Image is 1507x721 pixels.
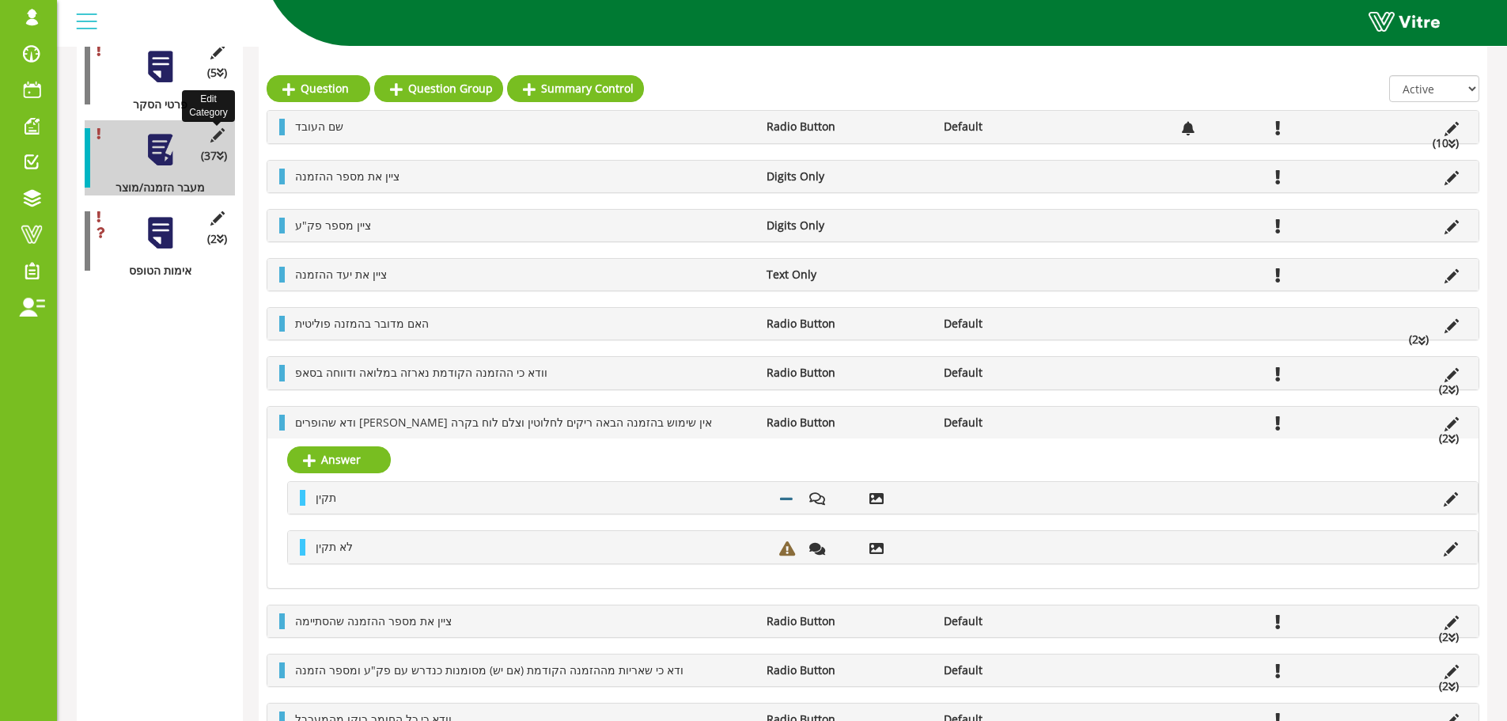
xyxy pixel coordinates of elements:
[1401,332,1437,347] li: (2 )
[201,148,227,164] span: (37 )
[207,231,227,247] span: (2 )
[936,316,1113,332] li: Default
[759,169,936,184] li: Digits Only
[207,65,227,81] span: (5 )
[316,490,336,505] span: תקין
[295,365,547,380] span: וודא כי ההזמנה הקודמת נארזה במלואה ודווחה בסאפ
[295,267,387,282] span: ציין את יעד ההזמנה
[1431,431,1467,446] li: (2 )
[759,218,936,233] li: Digits Only
[1425,135,1467,151] li: (10 )
[295,218,371,233] span: ציין מספר פק"ע
[759,267,936,283] li: Text Only
[507,75,644,102] a: Summary Control
[936,662,1113,678] li: Default
[759,662,936,678] li: Radio Button
[1431,381,1467,397] li: (2 )
[759,365,936,381] li: Radio Button
[374,75,503,102] a: Question Group
[936,365,1113,381] li: Default
[316,539,353,554] span: לא תקין
[287,446,391,473] a: Answer
[85,97,223,112] div: פרטי הסקר
[295,119,343,134] span: שם העובד
[936,119,1113,135] li: Default
[295,662,683,677] span: ודא כי שאריות מההזמנה הקודמת (אם יש) מסומנות כנדרש עם פק"ע ומספר הזמנה
[759,316,936,332] li: Radio Button
[1431,678,1467,694] li: (2 )
[936,613,1113,629] li: Default
[182,90,235,122] div: Edit Category
[295,415,712,430] span: ודא שהופרים [PERSON_NAME] אין שימוש בהזמנה הבאה ריקים לחלוטין וצלם לוח בקרה
[759,119,936,135] li: Radio Button
[295,169,399,184] span: ציין את מספר ההזמנה
[267,75,370,102] a: Question
[759,415,936,431] li: Radio Button
[759,613,936,629] li: Radio Button
[936,415,1113,431] li: Default
[1431,629,1467,645] li: (2 )
[295,316,429,331] span: האם מדובר בהמזנה פוליטית
[295,613,452,628] span: ציין את מספר ההזמנה שהסתיימה
[85,180,223,195] div: מעבר הזמנה/מוצר
[85,263,223,279] div: אימות הטופס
